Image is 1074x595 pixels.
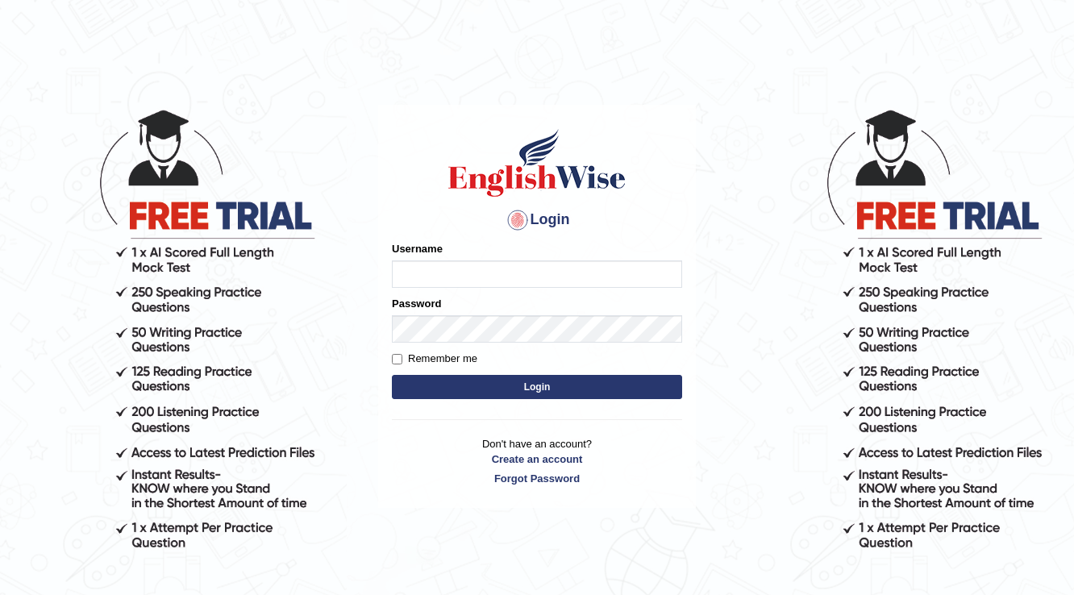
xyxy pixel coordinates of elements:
a: Create an account [392,451,682,467]
label: Remember me [392,351,477,367]
h4: Login [392,207,682,233]
input: Remember me [392,354,402,364]
img: Logo of English Wise sign in for intelligent practice with AI [445,127,629,199]
label: Username [392,241,443,256]
label: Password [392,296,441,311]
button: Login [392,375,682,399]
a: Forgot Password [392,471,682,486]
p: Don't have an account? [392,436,682,486]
